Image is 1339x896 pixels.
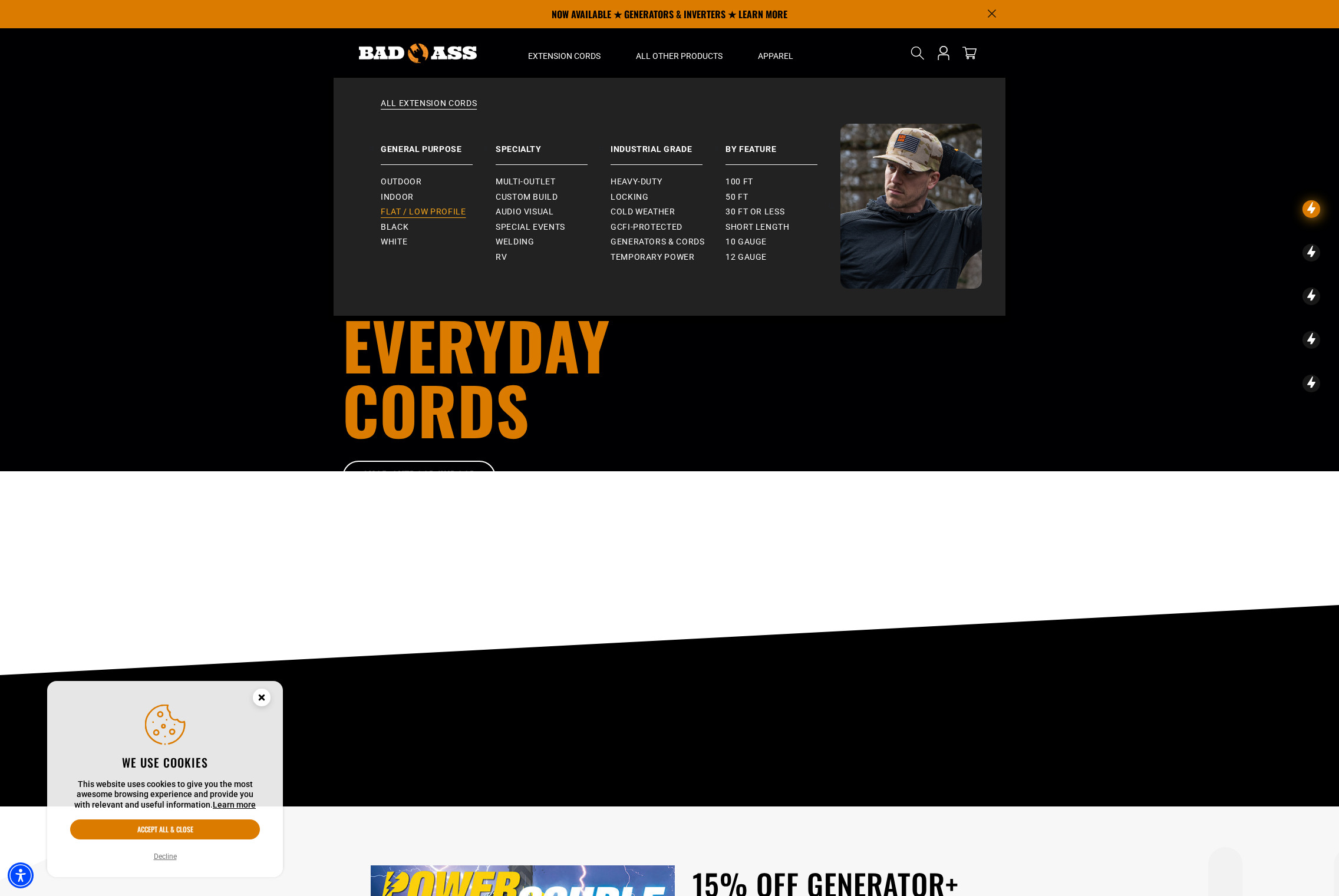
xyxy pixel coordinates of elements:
a: All Extension Cords [357,98,982,124]
a: Flat / Low Profile [381,204,496,220]
aside: Cookie Consent [47,681,283,878]
div: Accessibility Menu [8,862,34,888]
a: White [381,234,496,250]
a: Indoor [381,190,496,205]
button: Close this option [240,681,283,718]
a: Cold Weather [611,204,725,220]
a: Short Length [725,220,840,235]
a: 30 ft or less [725,204,840,220]
span: 100 ft [725,177,753,187]
span: RV [496,252,507,263]
a: 100 ft [725,174,840,190]
summary: Apparel [740,28,811,78]
span: Short Length [725,222,790,233]
a: General Purpose [381,124,496,165]
span: Extension Cords [528,51,601,61]
span: 10 gauge [725,237,767,247]
span: GCFI-Protected [611,222,682,233]
span: White [381,237,407,247]
span: Welding [496,237,534,247]
a: Temporary Power [611,250,725,265]
span: 30 ft or less [725,207,784,217]
a: Black [381,220,496,235]
a: Heavy-Duty [611,174,725,190]
summary: Extension Cords [510,28,618,78]
a: 10 gauge [725,234,840,250]
a: 12 gauge [725,250,840,265]
a: This website uses cookies to give you the most awesome browsing experience and provide you with r... [213,800,256,809]
a: Shop Outdoor/Indoor [342,461,496,494]
span: Custom Build [496,192,558,203]
a: Welding [496,234,611,250]
span: Audio Visual [496,207,554,217]
a: Special Events [496,220,611,235]
span: Flat / Low Profile [381,207,466,217]
a: By Feature [725,124,840,165]
span: Multi-Outlet [496,177,556,187]
button: Decline [150,851,180,862]
a: Audio Visual [496,204,611,220]
h1: Everyday cords [342,312,735,442]
button: Accept all & close [70,819,260,839]
a: Open this option [934,28,953,78]
span: Black [381,222,408,233]
a: 50 ft [725,190,840,205]
p: This website uses cookies to give you the most awesome browsing experience and provide you with r... [70,779,260,811]
span: Temporary Power [611,252,695,263]
a: Outdoor [381,174,496,190]
span: All Other Products [636,51,723,61]
span: Indoor [381,192,414,203]
a: Specialty [496,124,611,165]
a: RV [496,250,611,265]
a: Industrial Grade [611,124,725,165]
span: 12 gauge [725,252,767,263]
summary: Search [908,44,927,62]
a: Generators & Cords [611,234,725,250]
span: 50 ft [725,192,748,203]
span: Special Events [496,222,565,233]
span: Cold Weather [611,207,675,217]
span: Generators & Cords [611,237,705,247]
h2: We use cookies [70,755,260,770]
summary: All Other Products [618,28,740,78]
img: Bad Ass Extension Cords [840,124,982,289]
span: Locking [611,192,648,203]
a: GCFI-Protected [611,220,725,235]
a: Locking [611,190,725,205]
img: Bad Ass Extension Cords [359,44,477,63]
a: Custom Build [496,190,611,205]
span: Outdoor [381,177,421,187]
span: Apparel [758,51,793,61]
a: Multi-Outlet [496,174,611,190]
a: cart [960,46,979,60]
span: Heavy-Duty [611,177,662,187]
